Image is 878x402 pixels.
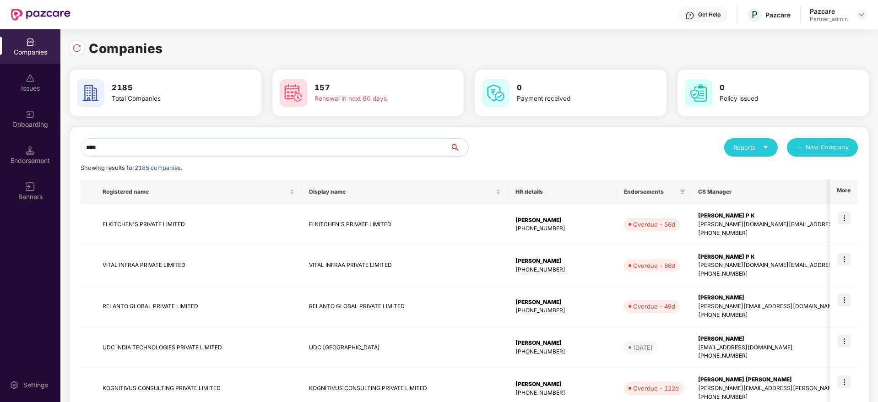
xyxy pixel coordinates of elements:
[77,79,104,107] img: svg+xml;base64,PHN2ZyB4bWxucz0iaHR0cDovL3d3dy53My5vcmcvMjAwMC9zdmciIHdpZHRoPSI2MCIgaGVpZ2h0PSI2MC...
[112,82,227,94] h3: 2185
[787,138,858,157] button: plusNew Company
[515,298,609,307] div: [PERSON_NAME]
[829,179,858,204] th: More
[838,293,851,306] img: icon
[515,380,609,389] div: [PERSON_NAME]
[515,389,609,397] div: [PHONE_NUMBER]
[21,380,51,390] div: Settings
[95,204,302,245] td: EI KITCHEN'S PRIVATE LIMITED
[515,257,609,266] div: [PERSON_NAME]
[765,11,791,19] div: Pazcare
[838,335,851,348] img: icon
[515,306,609,315] div: [PHONE_NUMBER]
[95,286,302,327] td: RELANTO GLOBAL PRIVATE LIMITED
[515,266,609,274] div: [PHONE_NUMBER]
[450,138,469,157] button: search
[678,186,687,197] span: filter
[624,188,676,196] span: Endorsements
[810,16,848,23] div: Partner_admin
[135,164,182,171] span: 2185 companies.
[806,143,849,152] span: New Company
[302,204,508,245] td: EI KITCHEN'S PRIVATE LIMITED
[720,94,835,104] div: Policy issued
[685,79,712,107] img: svg+xml;base64,PHN2ZyB4bWxucz0iaHR0cDovL3d3dy53My5vcmcvMjAwMC9zdmciIHdpZHRoPSI2MCIgaGVpZ2h0PSI2MC...
[858,11,865,18] img: svg+xml;base64,PHN2ZyBpZD0iRHJvcGRvd24tMzJ4MzIiIHhtbG5zPSJodHRwOi8vd3d3LnczLm9yZy8yMDAwL3N2ZyIgd2...
[103,188,287,196] span: Registered name
[698,11,721,18] div: Get Help
[517,94,632,104] div: Payment received
[280,79,307,107] img: svg+xml;base64,PHN2ZyB4bWxucz0iaHR0cDovL3d3dy53My5vcmcvMjAwMC9zdmciIHdpZHRoPSI2MCIgaGVpZ2h0PSI2MC...
[838,253,851,266] img: icon
[733,143,769,152] div: Reports
[112,94,227,104] div: Total Companies
[680,189,685,195] span: filter
[838,375,851,388] img: icon
[309,188,494,196] span: Display name
[515,339,609,348] div: [PERSON_NAME]
[302,286,508,327] td: RELANTO GLOBAL PRIVATE LIMITED
[26,38,35,47] img: svg+xml;base64,PHN2ZyBpZD0iQ29tcGFuaWVzIiB4bWxucz0iaHR0cDovL3d3dy53My5vcmcvMjAwMC9zdmciIHdpZHRoPS...
[515,224,609,233] div: [PHONE_NUMBER]
[763,144,769,150] span: caret-down
[633,261,675,270] div: Overdue - 66d
[10,380,19,390] img: svg+xml;base64,PHN2ZyBpZD0iU2V0dGluZy0yMHgyMCIgeG1sbnM9Imh0dHA6Ly93d3cudzMub3JnLzIwMDAvc3ZnIiB3aW...
[81,164,182,171] span: Showing results for
[515,216,609,225] div: [PERSON_NAME]
[26,110,35,119] img: svg+xml;base64,PHN2ZyB3aWR0aD0iMjAiIGhlaWdodD0iMjAiIHZpZXdCb3g9IjAgMCAyMCAyMCIgZmlsbD0ibm9uZSIgeG...
[95,327,302,369] td: UDC INDIA TECHNOLOGIES PRIVATE LIMITED
[482,79,509,107] img: svg+xml;base64,PHN2ZyB4bWxucz0iaHR0cDovL3d3dy53My5vcmcvMjAwMC9zdmciIHdpZHRoPSI2MCIgaGVpZ2h0PSI2MC...
[314,82,430,94] h3: 157
[302,245,508,287] td: VITAL INFRAA PRIVATE LIMITED
[11,9,70,21] img: New Pazcare Logo
[95,179,302,204] th: Registered name
[685,11,694,20] img: svg+xml;base64,PHN2ZyBpZD0iSGVscC0zMngzMiIgeG1sbnM9Imh0dHA6Ly93d3cudzMub3JnLzIwMDAvc3ZnIiB3aWR0aD...
[26,74,35,83] img: svg+xml;base64,PHN2ZyBpZD0iSXNzdWVzX2Rpc2FibGVkIiB4bWxucz0iaHR0cDovL3d3dy53My5vcmcvMjAwMC9zdmciIH...
[838,212,851,224] img: icon
[517,82,632,94] h3: 0
[95,245,302,287] td: VITAL INFRAA PRIVATE LIMITED
[698,188,876,196] span: CS Manager
[633,384,679,393] div: Overdue - 122d
[89,38,163,59] h1: Companies
[26,182,35,191] img: svg+xml;base64,PHN2ZyB3aWR0aD0iMTYiIGhlaWdodD0iMTYiIHZpZXdCb3g9IjAgMCAxNiAxNiIgZmlsbD0ibm9uZSIgeG...
[302,179,508,204] th: Display name
[633,220,675,229] div: Overdue - 56d
[720,82,835,94] h3: 0
[515,348,609,356] div: [PHONE_NUMBER]
[633,343,653,352] div: [DATE]
[633,302,675,311] div: Overdue - 49d
[302,327,508,369] td: UDC [GEOGRAPHIC_DATA]
[72,43,81,53] img: svg+xml;base64,PHN2ZyBpZD0iUmVsb2FkLTMyeDMyIiB4bWxucz0iaHR0cDovL3d3dy53My5vcmcvMjAwMC9zdmciIHdpZH...
[796,144,802,152] span: plus
[810,7,848,16] div: Pazcare
[314,94,430,104] div: Renewal in next 60 days
[450,144,468,151] span: search
[752,9,758,20] span: P
[26,146,35,155] img: svg+xml;base64,PHN2ZyB3aWR0aD0iMTQuNSIgaGVpZ2h0PSIxNC41IiB2aWV3Qm94PSIwIDAgMTYgMTYiIGZpbGw9Im5vbm...
[508,179,617,204] th: HR details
